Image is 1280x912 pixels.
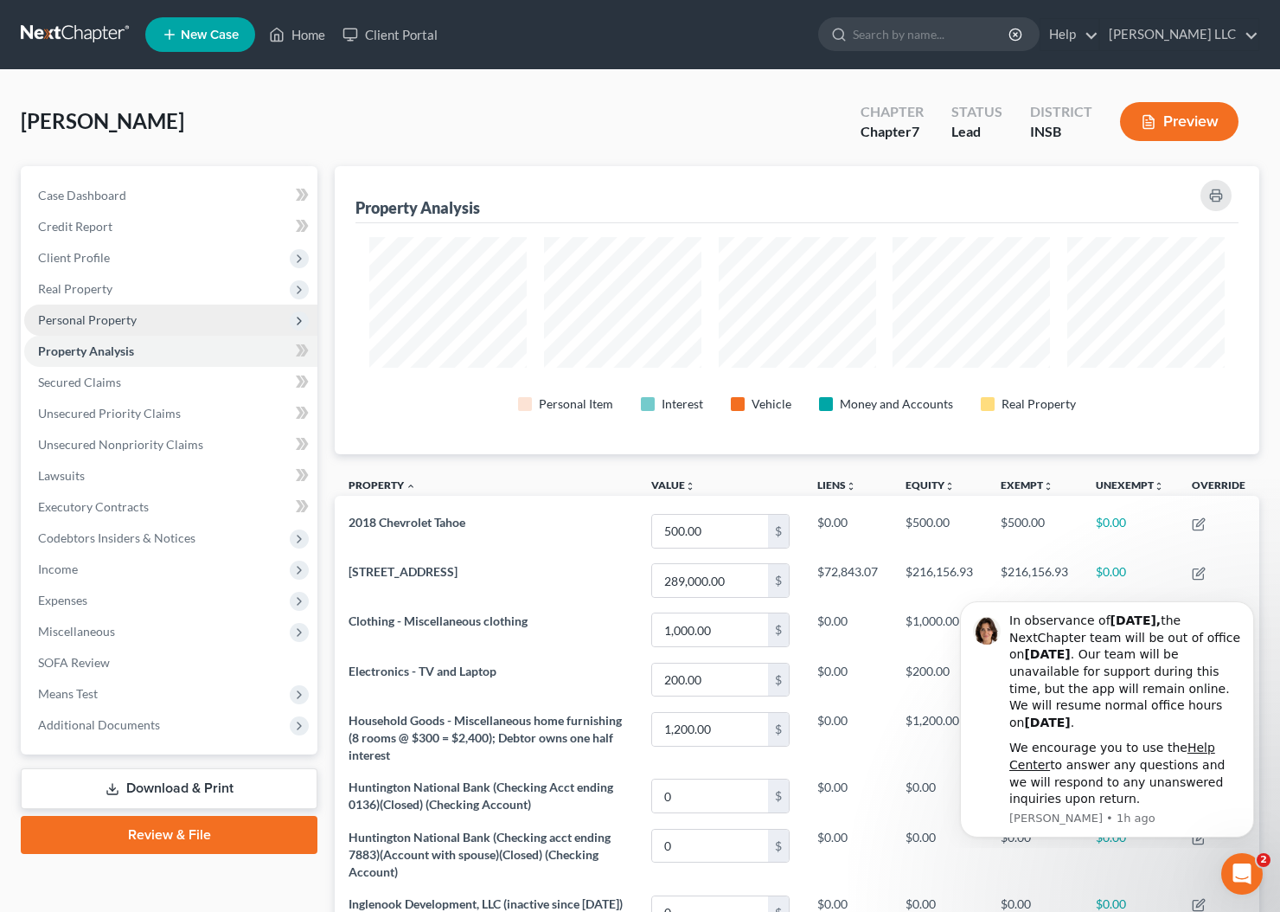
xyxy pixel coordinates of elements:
[24,211,317,242] a: Credit Report
[987,506,1082,556] td: $500.00
[861,102,924,122] div: Chapter
[817,478,856,491] a: Liensunfold_more
[349,478,416,491] a: Property expand_less
[38,437,203,452] span: Unsecured Nonpriority Claims
[355,197,480,218] div: Property Analysis
[24,429,317,460] a: Unsecured Nonpriority Claims
[951,122,1002,142] div: Lead
[1082,821,1178,888] td: $0.00
[38,562,78,576] span: Income
[38,468,85,483] span: Lawsuits
[768,515,789,548] div: $
[1120,102,1238,141] button: Preview
[768,664,789,697] div: $
[752,395,791,413] div: Vehicle
[38,188,126,202] span: Case Dashboard
[38,499,149,514] span: Executory Contracts
[21,108,184,133] span: [PERSON_NAME]
[892,821,987,888] td: $0.00
[38,375,121,389] span: Secured Claims
[38,530,195,545] span: Codebtors Insiders & Notices
[652,664,768,697] input: 0.00
[987,556,1082,606] td: $216,156.93
[334,19,446,50] a: Client Portal
[934,586,1280,848] iframe: Intercom notifications message
[24,336,317,367] a: Property Analysis
[892,772,987,821] td: $0.00
[987,821,1082,888] td: $0.00
[652,564,768,597] input: 0.00
[38,281,112,296] span: Real Property
[38,655,110,670] span: SOFA Review
[861,122,924,142] div: Chapter
[24,367,317,398] a: Secured Claims
[768,830,789,863] div: $
[1043,481,1053,491] i: unfold_more
[38,344,134,358] span: Property Analysis
[1001,478,1053,491] a: Exemptunfold_more
[846,481,856,491] i: unfold_more
[892,655,987,704] td: $200.00
[1040,19,1098,50] a: Help
[1002,395,1076,413] div: Real Property
[912,123,919,139] span: 7
[1154,481,1164,491] i: unfold_more
[38,406,181,421] span: Unsecured Priority Claims
[944,481,955,491] i: unfold_more
[652,780,768,812] input: 0.00
[406,481,416,491] i: expand_less
[24,460,317,491] a: Lawsuits
[892,606,987,655] td: $1,000.00
[24,398,317,429] a: Unsecured Priority Claims
[260,19,334,50] a: Home
[1082,556,1178,606] td: $0.00
[38,593,87,607] span: Expenses
[685,481,695,491] i: unfold_more
[892,704,987,771] td: $1,200.00
[21,816,317,854] a: Review & File
[652,613,768,646] input: 0.00
[652,830,768,863] input: 0.00
[24,491,317,523] a: Executory Contracts
[803,704,892,771] td: $0.00
[349,613,528,628] span: Clothing - Miscellaneous clothing
[1082,506,1178,556] td: $0.00
[840,395,953,413] div: Money and Accounts
[21,768,317,809] a: Download & Print
[38,312,137,327] span: Personal Property
[1030,122,1092,142] div: INSB
[181,29,239,42] span: New Case
[24,647,317,678] a: SOFA Review
[803,821,892,888] td: $0.00
[539,395,613,413] div: Personal Item
[349,896,623,911] span: Inglenook Development, LLC (inactive since [DATE])
[1221,853,1263,895] iframe: Intercom live chat
[349,515,465,530] span: 2018 Chevrolet Tahoe
[1257,853,1270,867] span: 2
[662,395,703,413] div: Interest
[38,686,98,701] span: Means Test
[652,515,768,548] input: 0.00
[853,18,1011,50] input: Search by name...
[892,556,987,606] td: $216,156.93
[1178,468,1259,507] th: Override
[768,564,789,597] div: $
[24,180,317,211] a: Case Dashboard
[38,717,160,732] span: Additional Documents
[349,830,611,879] span: Huntington National Bank (Checking acct ending 7883)(Account with spouse)(Closed) (Checking Account)
[349,713,622,762] span: Household Goods - Miscellaneous home furnishing (8 rooms @ $300 = $2,400); Debtor owns one half i...
[349,664,496,678] span: Electronics - TV and Laptop
[651,478,695,491] a: Valueunfold_more
[38,624,115,639] span: Miscellaneous
[1100,19,1258,50] a: [PERSON_NAME] LLC
[803,655,892,704] td: $0.00
[1030,102,1092,122] div: District
[803,772,892,821] td: $0.00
